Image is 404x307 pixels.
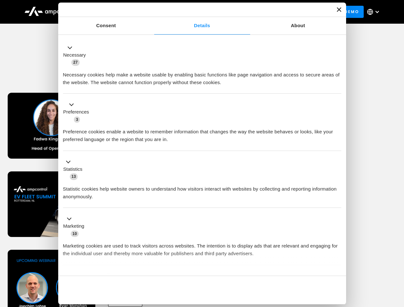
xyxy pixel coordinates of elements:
a: Details [154,17,250,35]
h1: Upcoming Webinars [8,65,397,80]
button: Preferences (3) [63,101,93,123]
div: Necessary cookies help make a website usable by enabling basic functions like page navigation and... [63,66,341,86]
button: Statistics (13) [63,158,86,180]
button: Unclassified (2) [63,272,115,280]
div: Statistic cookies help website owners to understand how visitors interact with websites by collec... [63,180,341,201]
div: Preference cookies enable a website to remember information that changes the way the website beha... [63,123,341,143]
button: Okay [249,281,341,299]
span: 13 [70,173,78,180]
button: Marketing (10) [63,215,88,238]
span: 2 [106,273,112,279]
span: 10 [71,231,79,237]
a: Consent [58,17,154,35]
label: Statistics [63,166,83,173]
button: Necessary (27) [63,44,90,66]
div: Marketing cookies are used to track visitors across websites. The intention is to display ads tha... [63,237,341,257]
label: Preferences [63,108,89,116]
span: 3 [74,116,80,123]
span: 27 [71,59,80,66]
label: Marketing [63,223,84,230]
a: About [250,17,346,35]
button: Close banner [337,7,341,12]
label: Necessary [63,51,86,59]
